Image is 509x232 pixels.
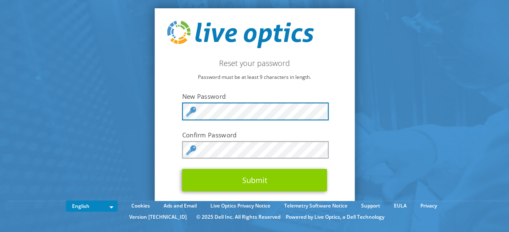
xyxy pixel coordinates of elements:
[182,92,327,100] label: New Password
[125,212,191,222] li: Version [TECHNICAL_ID]
[204,201,277,210] a: Live Optics Privacy Notice
[182,169,327,191] button: Submit
[157,201,203,210] a: Ads and Email
[286,212,384,222] li: Powered by Live Optics, a Dell Technology
[167,21,314,48] img: live_optics_svg.svg
[388,201,413,210] a: EULA
[182,131,327,139] label: Confirm Password
[355,201,386,210] a: Support
[167,73,342,82] p: Password must be at least 9 characters in length.
[414,201,443,210] a: Privacy
[167,59,342,68] h2: Reset your password
[192,212,285,222] li: © 2025 Dell Inc. All Rights Reserved
[125,201,156,210] a: Cookies
[278,201,354,210] a: Telemetry Software Notice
